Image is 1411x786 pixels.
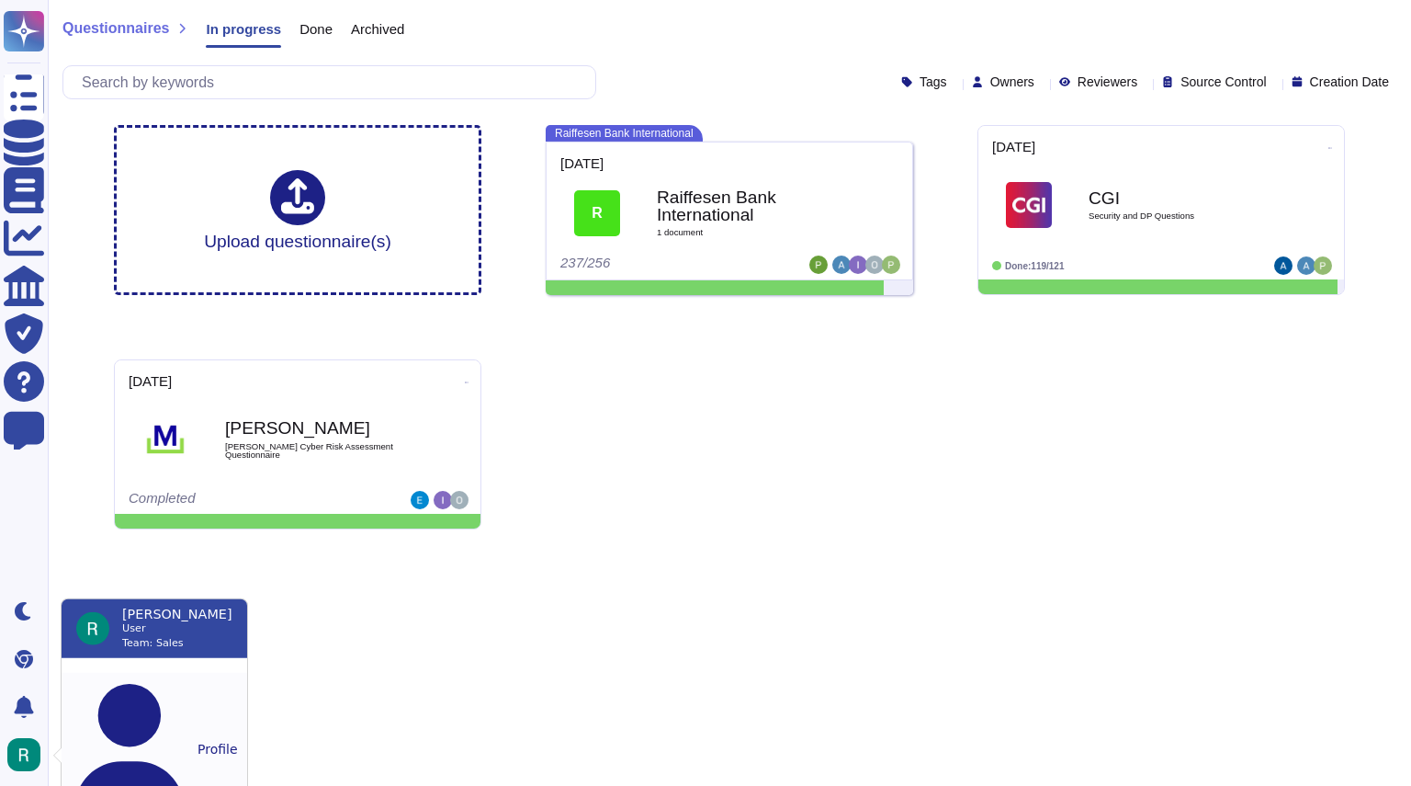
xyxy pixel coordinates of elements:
[351,22,404,36] span: Archived
[920,75,947,88] span: Tags
[62,21,169,36] span: Questionnaires
[4,735,53,775] button: user
[1005,261,1065,271] span: Done: 119/121
[7,738,40,771] img: user
[560,255,610,270] span: 237/256
[990,75,1034,88] span: Owners
[1089,189,1272,207] b: CGI
[225,419,409,437] b: [PERSON_NAME]
[76,612,109,645] img: user
[1310,75,1389,88] span: Creation Date
[142,416,188,462] img: Logo
[122,621,232,636] div: User
[1006,182,1052,228] img: Logo
[1274,256,1292,275] img: user
[299,22,333,36] span: Done
[657,228,841,237] span: 1 document
[129,374,172,388] span: [DATE]
[206,22,281,36] span: In progress
[204,170,391,250] div: Upload questionnaire(s)
[1078,75,1137,88] span: Reviewers
[1314,256,1332,275] img: user
[122,607,232,621] span: [PERSON_NAME]
[849,256,867,274] img: user
[129,491,354,509] div: Completed
[73,66,595,98] input: Search by keywords
[992,140,1035,154] span: [DATE]
[1297,256,1315,275] img: user
[865,256,884,274] img: user
[225,442,409,460] span: [PERSON_NAME] Cyber Risk Assessment Questionnaire
[832,256,851,274] img: user
[1180,75,1266,88] span: Source Control
[574,190,620,236] div: R
[1089,211,1272,221] span: Security and DP Questions
[546,125,703,142] span: Raiffesen Bank International
[882,256,900,274] img: user
[411,491,429,509] img: user
[657,188,841,223] b: Raiffesen Bank International
[450,491,468,509] img: user
[809,256,828,274] img: user
[122,636,232,651] div: Team: Sales
[434,491,452,509] img: user
[560,156,604,170] span: [DATE]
